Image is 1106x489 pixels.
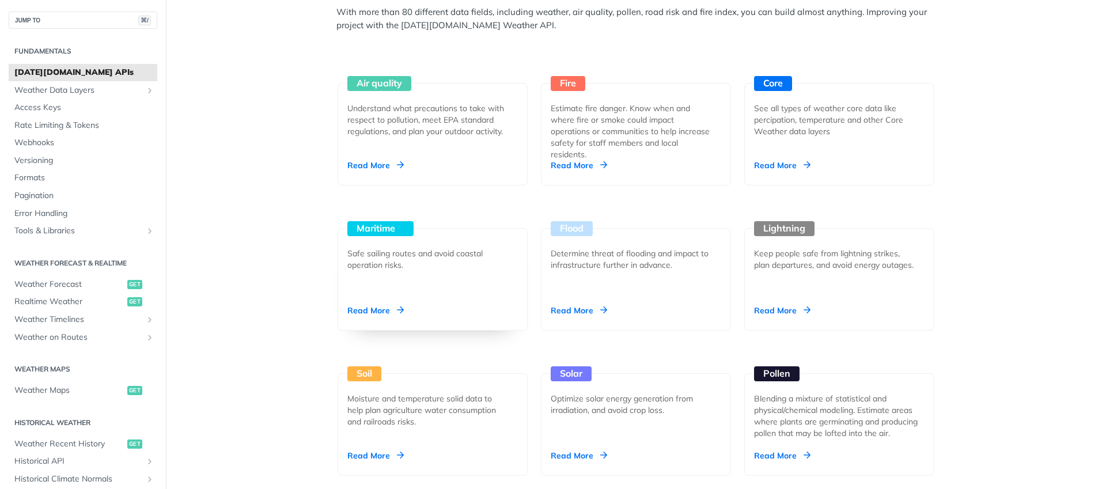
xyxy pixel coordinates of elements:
[14,208,154,219] span: Error Handling
[347,450,404,461] div: Read More
[536,40,736,185] a: Fire Estimate fire danger. Know when and where fire or smoke could impact operations or communiti...
[754,76,792,91] div: Core
[9,46,157,56] h2: Fundamentals
[347,393,509,427] div: Moisture and temperature solid data to help plan agriculture water consumption and railroads risks.
[127,297,142,306] span: get
[347,221,414,236] div: Maritime
[14,155,154,166] span: Versioning
[551,160,607,171] div: Read More
[9,293,157,310] a: Realtime Weatherget
[127,280,142,289] span: get
[9,99,157,116] a: Access Keys
[551,76,585,91] div: Fire
[551,366,592,381] div: Solar
[754,160,810,171] div: Read More
[9,169,157,187] a: Formats
[754,248,915,271] div: Keep people safe from lightning strikes, plan departures, and avoid energy outages.
[536,331,736,476] a: Solar Optimize solar energy generation from irradiation, and avoid crop loss. Read More
[9,435,157,453] a: Weather Recent Historyget
[551,248,712,271] div: Determine threat of flooding and impact to infrastructure further in advance.
[14,296,124,308] span: Realtime Weather
[740,331,939,476] a: Pollen Blending a mixture of statistical and physical/chemical modeling. Estimate areas where pla...
[740,185,939,331] a: Lightning Keep people safe from lightning strikes, plan departures, and avoid energy outages. Rea...
[145,86,154,95] button: Show subpages for Weather Data Layers
[138,16,151,25] span: ⌘/
[336,6,941,32] p: With more than 80 different data fields, including weather, air quality, pollen, road risk and fi...
[145,226,154,236] button: Show subpages for Tools & Libraries
[127,386,142,395] span: get
[14,67,154,78] span: [DATE][DOMAIN_NAME] APIs
[551,450,607,461] div: Read More
[551,221,593,236] div: Flood
[145,315,154,324] button: Show subpages for Weather Timelines
[9,471,157,488] a: Historical Climate NormalsShow subpages for Historical Climate Normals
[9,134,157,151] a: Webhooks
[754,103,915,137] div: See all types of weather core data like percipation, temperature and other Core Weather data layers
[333,185,532,331] a: Maritime Safe sailing routes and avoid coastal operation risks. Read More
[754,305,810,316] div: Read More
[754,450,810,461] div: Read More
[9,64,157,81] a: [DATE][DOMAIN_NAME] APIs
[536,185,736,331] a: Flood Determine threat of flooding and impact to infrastructure further in advance. Read More
[9,82,157,99] a: Weather Data LayersShow subpages for Weather Data Layers
[14,279,124,290] span: Weather Forecast
[9,258,157,268] h2: Weather Forecast & realtime
[347,76,411,91] div: Air quality
[14,172,154,184] span: Formats
[754,393,925,439] div: Blending a mixture of statistical and physical/chemical modeling. Estimate areas where plants are...
[740,40,939,185] a: Core See all types of weather core data like percipation, temperature and other Core Weather data...
[14,456,142,467] span: Historical API
[347,305,404,316] div: Read More
[754,366,800,381] div: Pollen
[127,439,142,449] span: get
[754,221,815,236] div: Lightning
[14,473,142,485] span: Historical Climate Normals
[9,12,157,29] button: JUMP TO⌘/
[14,102,154,113] span: Access Keys
[9,152,157,169] a: Versioning
[9,276,157,293] a: Weather Forecastget
[9,329,157,346] a: Weather on RoutesShow subpages for Weather on Routes
[14,85,142,96] span: Weather Data Layers
[14,314,142,325] span: Weather Timelines
[145,333,154,342] button: Show subpages for Weather on Routes
[14,137,154,149] span: Webhooks
[14,332,142,343] span: Weather on Routes
[9,187,157,204] a: Pagination
[9,222,157,240] a: Tools & LibrariesShow subpages for Tools & Libraries
[347,366,381,381] div: Soil
[551,393,712,416] div: Optimize solar energy generation from irradiation, and avoid crop loss.
[347,248,509,271] div: Safe sailing routes and avoid coastal operation risks.
[551,103,712,160] div: Estimate fire danger. Know when and where fire or smoke could impact operations or communities to...
[14,438,124,450] span: Weather Recent History
[9,364,157,374] h2: Weather Maps
[145,475,154,484] button: Show subpages for Historical Climate Normals
[9,418,157,428] h2: Historical Weather
[333,331,532,476] a: Soil Moisture and temperature solid data to help plan agriculture water consumption and railroads...
[14,190,154,202] span: Pagination
[347,103,509,137] div: Understand what precautions to take with respect to pollution, meet EPA standard regulations, and...
[9,117,157,134] a: Rate Limiting & Tokens
[14,385,124,396] span: Weather Maps
[551,305,607,316] div: Read More
[14,225,142,237] span: Tools & Libraries
[333,40,532,185] a: Air quality Understand what precautions to take with respect to pollution, meet EPA standard regu...
[9,453,157,470] a: Historical APIShow subpages for Historical API
[14,120,154,131] span: Rate Limiting & Tokens
[9,205,157,222] a: Error Handling
[347,160,404,171] div: Read More
[9,382,157,399] a: Weather Mapsget
[145,457,154,466] button: Show subpages for Historical API
[9,311,157,328] a: Weather TimelinesShow subpages for Weather Timelines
